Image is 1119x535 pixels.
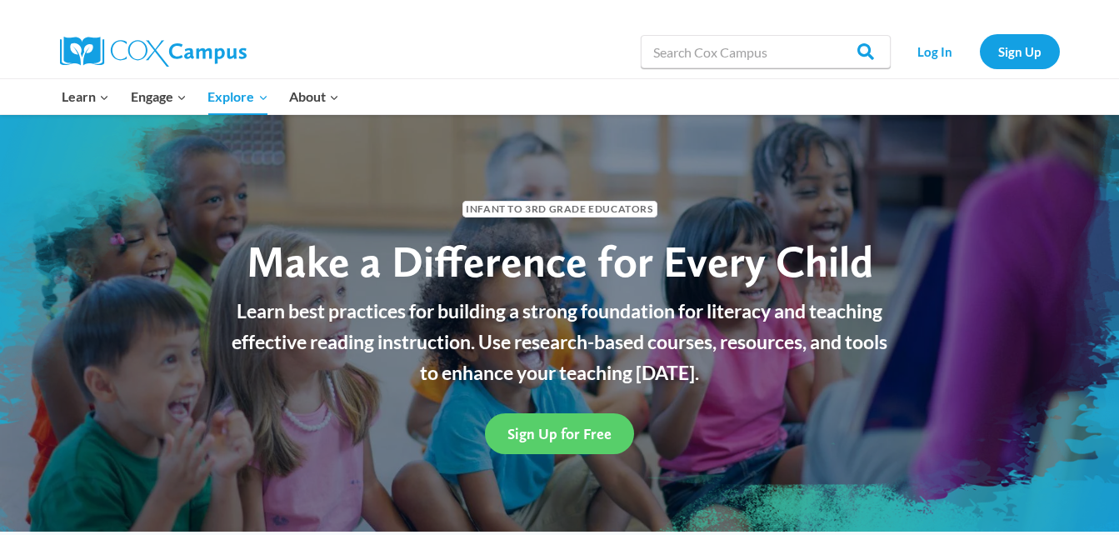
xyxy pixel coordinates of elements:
a: Sign Up for Free [485,413,634,454]
nav: Primary Navigation [52,79,350,114]
a: Sign Up [980,34,1060,68]
span: Explore [207,86,267,107]
span: Infant to 3rd Grade Educators [462,201,657,217]
span: Make a Difference for Every Child [247,235,873,287]
span: Engage [131,86,187,107]
nav: Secondary Navigation [899,34,1060,68]
span: Learn [62,86,109,107]
span: About [289,86,339,107]
span: Sign Up for Free [507,425,612,442]
input: Search Cox Campus [641,35,891,68]
p: Learn best practices for building a strong foundation for literacy and teaching effective reading... [222,296,897,387]
a: Log In [899,34,972,68]
img: Cox Campus [60,37,247,67]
